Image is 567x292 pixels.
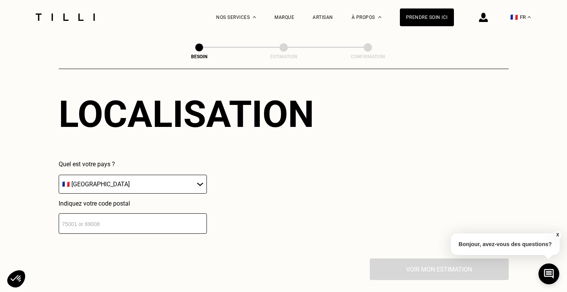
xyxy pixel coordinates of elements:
img: icône connexion [479,13,488,22]
button: X [553,231,561,239]
p: Indiquez votre code postal [59,200,207,207]
p: Quel est votre pays ? [59,160,207,168]
a: Prendre soin ici [400,8,454,26]
a: Artisan [313,15,333,20]
p: Bonjour, avez-vous des questions? [451,233,560,255]
div: Estimation [245,54,322,59]
img: Menu déroulant à propos [378,16,381,18]
span: 🇫🇷 [510,14,518,21]
img: menu déroulant [528,16,531,18]
img: Logo du service de couturière Tilli [33,14,98,21]
input: 75001 or 69008 [59,213,207,234]
div: Localisation [59,93,314,136]
div: Confirmation [329,54,406,59]
div: Besoin [161,54,238,59]
img: Menu déroulant [253,16,256,18]
a: Marque [274,15,294,20]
